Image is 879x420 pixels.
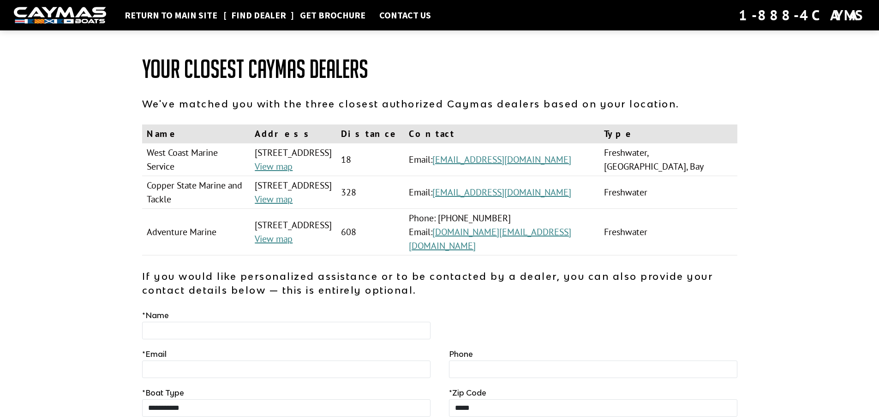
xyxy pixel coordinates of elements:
td: Adventure Marine [142,209,251,255]
td: [STREET_ADDRESS] [250,143,336,176]
label: Email [142,349,167,360]
a: Contact Us [375,9,436,21]
td: Phone: [PHONE_NUMBER] Email: [404,209,599,255]
img: white-logo-c9c8dbefe5ff5ceceb0f0178aa75bf4bb51f6bca0971e226c86eb53dfe498488.png [14,7,106,24]
td: Email: [404,143,599,176]
label: Boat Type [142,387,184,398]
a: [EMAIL_ADDRESS][DOMAIN_NAME] [432,186,571,198]
a: View map [255,193,293,205]
th: Contact [404,124,599,143]
td: Email: [404,176,599,209]
th: Distance [336,124,404,143]
td: Freshwater [599,209,737,255]
a: [DOMAIN_NAME][EMAIL_ADDRESS][DOMAIN_NAME] [409,226,571,252]
td: Freshwater, [GEOGRAPHIC_DATA], Bay [599,143,737,176]
td: West Coast Marine Service [142,143,251,176]
td: Copper State Marine and Tackle [142,176,251,209]
td: Freshwater [599,176,737,209]
a: Return to main site [120,9,222,21]
a: Find Dealer [227,9,291,21]
label: Zip Code [449,387,486,398]
td: 328 [336,176,404,209]
label: Name [142,310,169,321]
a: View map [255,233,293,245]
td: 18 [336,143,404,176]
h1: Your Closest Caymas Dealers [142,55,737,83]
a: Get Brochure [295,9,370,21]
p: We've matched you with the three closest authorized Caymas dealers based on your location. [142,97,737,111]
a: [EMAIL_ADDRESS][DOMAIN_NAME] [432,154,571,166]
a: View map [255,160,293,172]
td: [STREET_ADDRESS] [250,209,336,255]
th: Name [142,124,251,143]
th: Type [599,124,737,143]
td: [STREET_ADDRESS] [250,176,336,209]
label: Phone [449,349,473,360]
th: Address [250,124,336,143]
div: 1-888-4CAYMAS [739,5,865,25]
p: If you would like personalized assistance or to be contacted by a dealer, you can also provide yo... [142,269,737,297]
td: 608 [336,209,404,255]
